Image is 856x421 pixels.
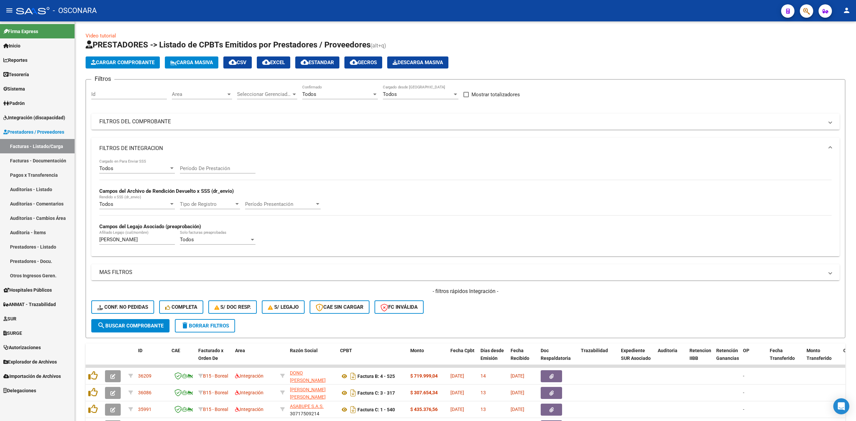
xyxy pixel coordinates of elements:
mat-panel-title: FILTROS DEL COMPROBANTE [99,118,824,125]
span: Conf. no pedidas [97,304,148,310]
span: ANMAT - Trazabilidad [3,301,56,308]
datatable-header-cell: Facturado x Orden De [196,343,232,373]
div: 23266126174 [290,386,335,400]
span: SUR [3,315,16,322]
mat-icon: cloud_download [229,58,237,66]
span: 13 [480,390,486,395]
span: CAE [172,348,180,353]
span: 14 [480,373,486,379]
span: Integración [235,407,263,412]
span: B15 - Boreal [203,373,228,379]
span: - OSCONARA [53,3,97,18]
datatable-header-cell: Fecha Transferido [767,343,804,373]
button: Estandar [295,56,339,68]
span: PRESTADORES -> Listado de CPBTs Emitidos por Prestadores / Proveedores [86,40,370,49]
span: S/ legajo [268,304,299,310]
span: EXCEL [262,59,285,65]
span: Integración [235,373,263,379]
mat-panel-title: MAS FILTROS [99,269,824,276]
span: Padrón [3,100,25,107]
span: Doc Respaldatoria [541,348,571,361]
mat-icon: cloud_download [350,58,358,66]
datatable-header-cell: Fecha Cpbt [448,343,478,373]
mat-icon: person [843,6,851,14]
span: [DATE] [511,390,524,395]
span: CPBT [340,348,352,353]
button: Buscar Comprobante [91,319,170,332]
datatable-header-cell: Doc Respaldatoria [538,343,578,373]
span: Explorador de Archivos [3,358,57,366]
span: [DATE] [450,390,464,395]
mat-icon: search [97,321,105,329]
span: Cargar Comprobante [91,59,154,65]
span: [DATE] [511,407,524,412]
strong: Factura C: 3 - 317 [357,390,395,396]
span: Delegaciones [3,387,36,394]
span: Borrar Filtros [181,323,229,329]
span: Prestadores / Proveedores [3,128,64,136]
i: Descargar documento [349,371,357,382]
span: CSV [229,59,246,65]
datatable-header-cell: Area [232,343,278,373]
button: S/ legajo [262,300,305,314]
datatable-header-cell: Trazabilidad [578,343,618,373]
span: B15 - Boreal [203,390,228,395]
button: Cargar Comprobante [86,56,160,68]
span: [DATE] [450,373,464,379]
span: Seleccionar Gerenciador [237,91,291,97]
span: Todos [383,91,397,97]
span: Estandar [301,59,334,65]
button: Gecros [344,56,382,68]
mat-expansion-panel-header: MAS FILTROS [91,264,840,280]
div: 30717509214 [290,403,335,417]
span: Tesorería [3,71,29,78]
span: Período Presentación [245,201,315,207]
strong: $ 435.376,56 [410,407,438,412]
strong: $ 719.999,04 [410,373,438,379]
strong: $ 307.654,34 [410,390,438,395]
button: S/ Doc Resp. [208,300,257,314]
span: [DATE] [511,373,524,379]
datatable-header-cell: ID [135,343,169,373]
span: ID [138,348,142,353]
span: Fecha Cpbt [450,348,474,353]
span: Importación de Archivos [3,373,61,380]
strong: Factura B: 4 - 525 [357,374,395,379]
button: Carga Masiva [165,56,218,68]
datatable-header-cell: Monto [408,343,448,373]
span: Reportes [3,56,27,64]
span: Mostrar totalizadores [471,91,520,99]
mat-icon: menu [5,6,13,14]
span: OP [743,348,749,353]
h3: Filtros [91,74,114,84]
span: Todos [180,237,194,243]
span: 36209 [138,373,151,379]
datatable-header-cell: Retencion IIBB [687,343,714,373]
span: Inicio [3,42,20,49]
mat-expansion-panel-header: FILTROS DEL COMPROBANTE [91,114,840,130]
button: Completa [159,300,203,314]
span: ASABUPE S.A.S. [290,404,324,409]
app-download-masive: Descarga masiva de comprobantes (adjuntos) [387,56,448,68]
span: Días desde Emisión [480,348,504,361]
div: FILTROS DE INTEGRACION [91,159,840,256]
span: DONO [PERSON_NAME][DATE] [290,370,326,391]
span: Auditoria [658,348,677,353]
span: Fecha Recibido [511,348,529,361]
mat-icon: cloud_download [262,58,270,66]
div: 27250782700 [290,369,335,383]
span: - [743,390,744,395]
span: Autorizaciones [3,344,41,351]
button: Borrar Filtros [175,319,235,332]
a: Video tutorial [86,33,116,39]
span: - [743,407,744,412]
i: Descargar documento [349,404,357,415]
div: Open Intercom Messenger [833,398,849,414]
span: Descarga Masiva [393,59,443,65]
datatable-header-cell: Días desde Emisión [478,343,508,373]
datatable-header-cell: Expediente SUR Asociado [618,343,655,373]
span: Facturado x Orden De [198,348,223,361]
button: FC Inválida [374,300,424,314]
button: CSV [223,56,252,68]
mat-icon: cloud_download [301,58,309,66]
